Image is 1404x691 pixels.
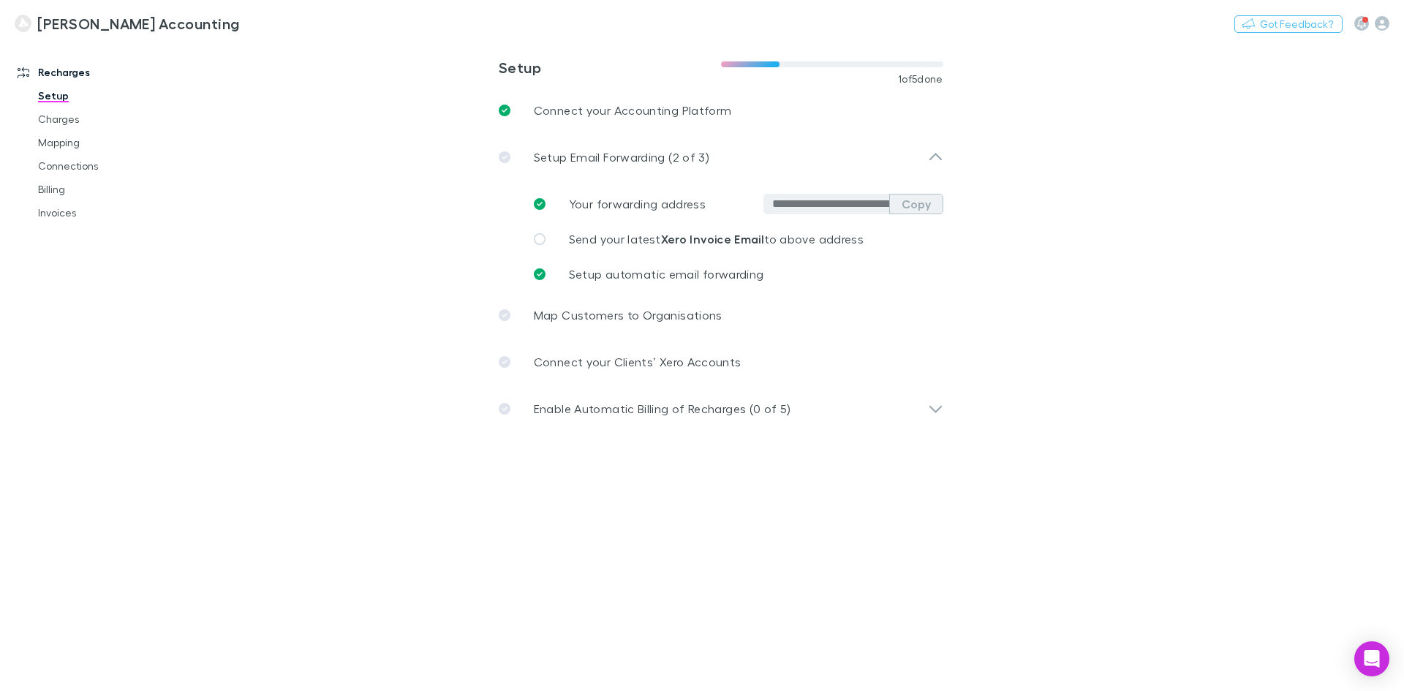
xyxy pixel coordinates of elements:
p: Enable Automatic Billing of Recharges (0 of 5) [534,400,791,418]
a: Map Customers to Organisations [487,292,955,339]
div: Setup Email Forwarding (2 of 3) [487,134,955,181]
p: Map Customers to Organisations [534,306,722,324]
img: Elliott Accounting's Logo [15,15,31,32]
span: Send your latest to above address [569,232,864,246]
div: Open Intercom Messenger [1354,641,1389,676]
a: Charges [23,107,197,131]
a: Recharges [3,61,197,84]
p: Connect your Accounting Platform [534,102,732,119]
h3: [PERSON_NAME] Accounting [37,15,239,32]
h3: Setup [499,58,721,76]
span: Setup automatic email forwarding [569,267,764,281]
a: [PERSON_NAME] Accounting [6,6,248,41]
span: 1 of 5 done [898,73,943,85]
p: Setup Email Forwarding (2 of 3) [534,148,709,166]
a: Connect your Accounting Platform [487,87,955,134]
a: Setup automatic email forwarding [522,257,943,292]
button: Copy [889,194,943,214]
div: Enable Automatic Billing of Recharges (0 of 5) [487,385,955,432]
a: Billing [23,178,197,201]
a: Connect your Clients’ Xero Accounts [487,339,955,385]
button: Got Feedback? [1234,15,1343,33]
a: Mapping [23,131,197,154]
span: Your forwarding address [569,197,706,211]
a: Setup [23,84,197,107]
strong: Xero Invoice Email [661,232,765,246]
a: Connections [23,154,197,178]
p: Connect your Clients’ Xero Accounts [534,353,741,371]
a: Send your latestXero Invoice Emailto above address [522,222,943,257]
a: Invoices [23,201,197,224]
